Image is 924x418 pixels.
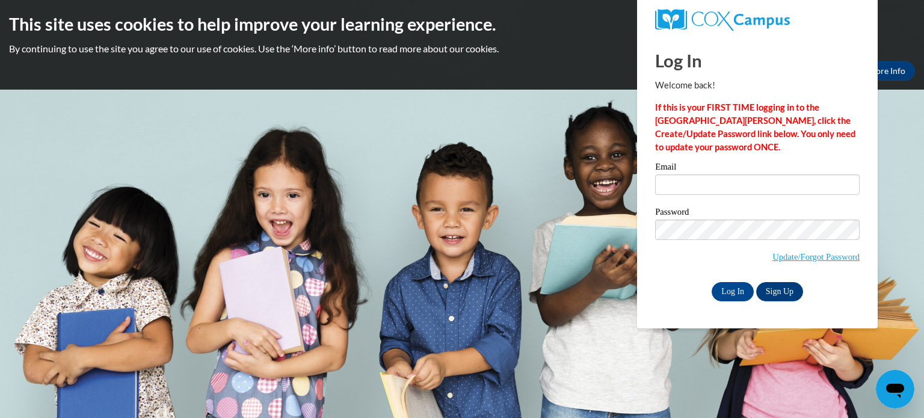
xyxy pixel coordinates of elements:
a: COX Campus [655,9,860,31]
label: Password [655,207,860,220]
a: More Info [858,61,915,81]
h1: Log In [655,48,860,73]
p: Welcome back! [655,79,860,92]
img: COX Campus [655,9,790,31]
strong: If this is your FIRST TIME logging in to the [GEOGRAPHIC_DATA][PERSON_NAME], click the Create/Upd... [655,102,855,152]
iframe: Button to launch messaging window [876,370,914,408]
a: Update/Forgot Password [772,252,860,262]
p: By continuing to use the site you agree to our use of cookies. Use the ‘More info’ button to read... [9,42,915,55]
label: Email [655,162,860,174]
a: Sign Up [756,282,803,301]
h2: This site uses cookies to help improve your learning experience. [9,12,915,36]
input: Log In [712,282,754,301]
